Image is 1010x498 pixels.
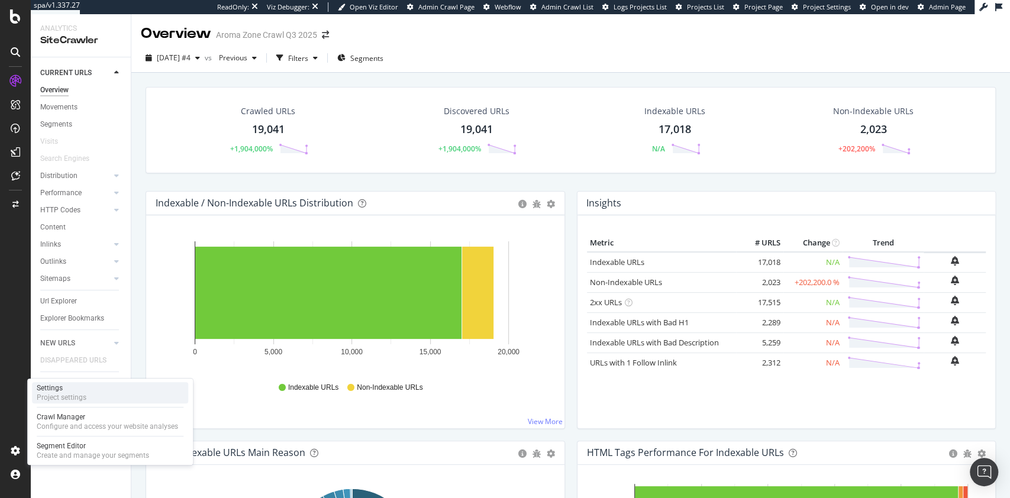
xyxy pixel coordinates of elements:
span: Project Page [744,2,783,11]
div: +1,904,000% [438,144,481,154]
div: bug [533,200,541,208]
button: Previous [214,48,262,67]
div: Crawl Manager [37,412,178,422]
svg: A chart. [156,234,548,371]
div: Url Explorer [40,295,77,308]
div: Explorer Bookmarks [40,312,104,325]
div: bug [963,450,972,458]
a: Sitemaps [40,273,111,285]
span: Projects List [687,2,724,11]
text: 0 [193,348,197,356]
div: Sitemaps [40,273,70,285]
div: SiteCrawler [40,34,121,47]
a: View More [528,416,563,426]
div: gear [547,200,555,208]
div: Visits [40,135,58,148]
span: Indexable URLs [288,383,338,393]
a: Outlinks [40,256,111,268]
button: [DATE] #4 [141,48,205,67]
text: 10,000 [341,348,363,356]
a: HTTP Codes [40,204,111,216]
div: Non-Indexable URLs Main Reason [156,447,305,458]
td: N/A [783,252,843,273]
a: Non-Indexable URLs [590,277,662,287]
th: Change [783,234,843,252]
td: +202,200.0 % [783,272,843,292]
a: Project Page [733,2,783,12]
a: Indexable URLs with Bad H1 [590,317,689,328]
div: Distribution [40,170,78,182]
td: 2,023 [736,272,783,292]
div: bug [533,450,541,458]
div: Aroma Zone Crawl Q3 2025 [216,29,317,41]
div: Settings [37,383,86,393]
span: Non-Indexable URLs [357,383,422,393]
div: bell-plus [951,276,959,285]
div: Segment Editor [37,441,149,451]
a: Explorer Bookmarks [40,312,122,325]
a: Project Settings [792,2,851,12]
a: Admin Crawl Page [407,2,475,12]
div: gear [547,450,555,458]
a: Logs Projects List [602,2,667,12]
div: CURRENT URLS [40,67,92,79]
a: Indexable URLs with Bad Description [590,337,719,348]
a: Content [40,221,122,234]
a: Crawl ManagerConfigure and access your website analyses [32,411,188,432]
a: Inlinks [40,238,111,251]
div: Search Engines [40,153,89,165]
div: DISAPPEARED URLS [40,354,107,367]
a: Indexable URLs [590,257,644,267]
h4: Insights [586,195,621,211]
span: Segments [350,53,383,63]
div: bell-plus [951,296,959,305]
a: Segment EditorCreate and manage your segments [32,440,188,461]
div: Analytics [40,24,121,34]
button: Segments [333,48,388,67]
a: DISAPPEARED URLS [40,354,118,367]
span: Admin Crawl Page [418,2,475,11]
td: N/A [783,292,843,312]
text: 5,000 [264,348,282,356]
div: Overview [40,84,69,96]
div: Crawled URLs [241,105,295,117]
span: Admin Page [929,2,966,11]
div: Inlinks [40,238,61,251]
div: 17,018 [659,122,691,137]
button: Filters [272,48,322,67]
div: circle-info [518,450,527,458]
td: N/A [783,353,843,373]
a: Visits [40,135,70,148]
div: bell-plus [951,316,959,325]
td: 17,515 [736,292,783,312]
a: Overview [40,84,122,96]
td: 17,018 [736,252,783,273]
a: Open in dev [860,2,909,12]
div: Outlinks [40,256,66,268]
a: Admin Page [918,2,966,12]
span: Logs Projects List [614,2,667,11]
a: Analysis Info [40,377,122,389]
div: Content [40,221,66,234]
a: Segments [40,118,122,131]
a: Movements [40,101,122,114]
a: URLs with 1 Follow Inlink [590,357,677,368]
div: gear [977,450,986,458]
div: Create and manage your segments [37,451,149,460]
div: Movements [40,101,78,114]
div: Filters [288,53,308,63]
div: 19,041 [460,122,493,137]
div: +1,904,000% [230,144,273,154]
div: circle-info [518,200,527,208]
div: bell-plus [951,256,959,266]
span: Open in dev [871,2,909,11]
div: NEW URLS [40,337,75,350]
div: Segments [40,118,72,131]
div: ReadOnly: [217,2,249,12]
a: NEW URLS [40,337,111,350]
div: 2,023 [860,122,887,137]
a: Open Viz Editor [338,2,398,12]
span: Project Settings [803,2,851,11]
div: Overview [141,24,211,44]
div: Performance [40,187,82,199]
